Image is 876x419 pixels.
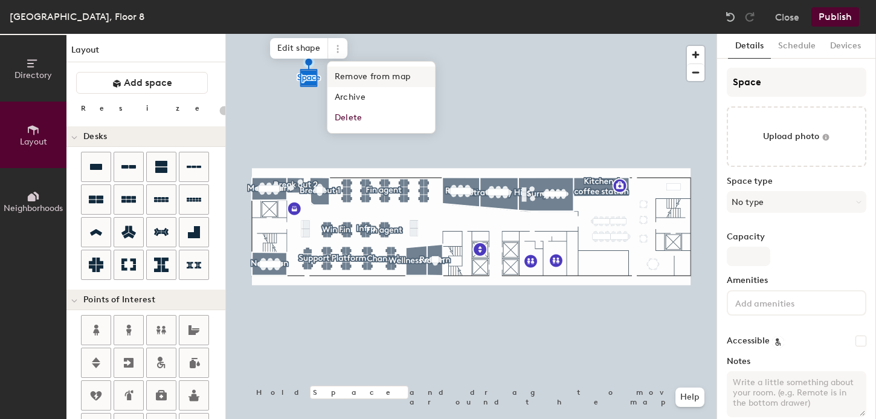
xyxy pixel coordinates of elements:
label: Notes [727,357,866,366]
button: Publish [811,7,859,27]
button: No type [727,191,866,213]
button: Help [675,388,704,407]
span: Add space [124,77,172,89]
label: Amenities [727,276,866,285]
button: Upload photo [727,106,866,167]
span: Archive [327,87,435,108]
span: Points of Interest [83,295,155,305]
span: Delete [327,108,435,128]
h1: Layout [66,44,225,62]
span: Neighborhoods [4,203,63,213]
div: [GEOGRAPHIC_DATA], Floor 8 [10,9,144,24]
img: Undo [724,11,736,23]
label: Space type [727,177,866,186]
img: Redo [744,11,756,23]
button: Details [728,34,771,59]
span: Desks [83,132,107,141]
button: Schedule [771,34,823,59]
label: Accessible [727,336,770,346]
div: Resize [81,103,214,113]
label: Capacity [727,232,866,242]
span: Layout [20,137,47,147]
span: Edit shape [270,38,328,59]
button: Devices [823,34,868,59]
span: Directory [14,70,52,80]
span: Remove from map [327,67,435,87]
input: Add amenities [733,295,842,310]
button: Add space [76,72,208,94]
button: Close [775,7,799,27]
